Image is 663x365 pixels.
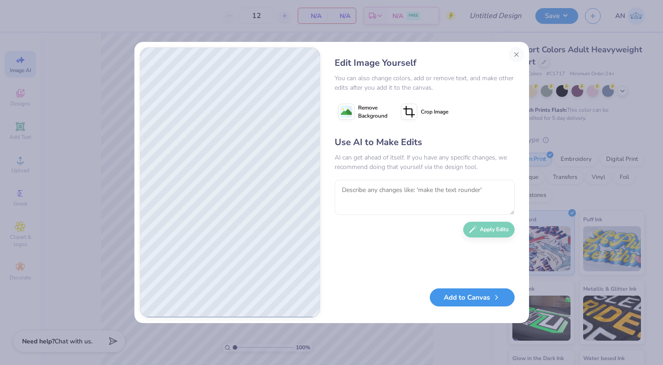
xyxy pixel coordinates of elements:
[335,73,515,92] div: You can also change colors, add or remove text, and make other edits after you add it to the canvas.
[421,108,448,116] span: Crop Image
[509,47,524,62] button: Close
[335,56,515,70] div: Edit Image Yourself
[335,100,391,123] button: Remove Background
[430,288,515,307] button: Add to Canvas
[397,100,454,123] button: Crop Image
[335,136,515,149] div: Use AI to Make Edits
[358,104,387,120] span: Remove Background
[335,153,515,172] div: AI can get ahead of itself. If you have any specific changes, we recommend doing that yourself vi...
